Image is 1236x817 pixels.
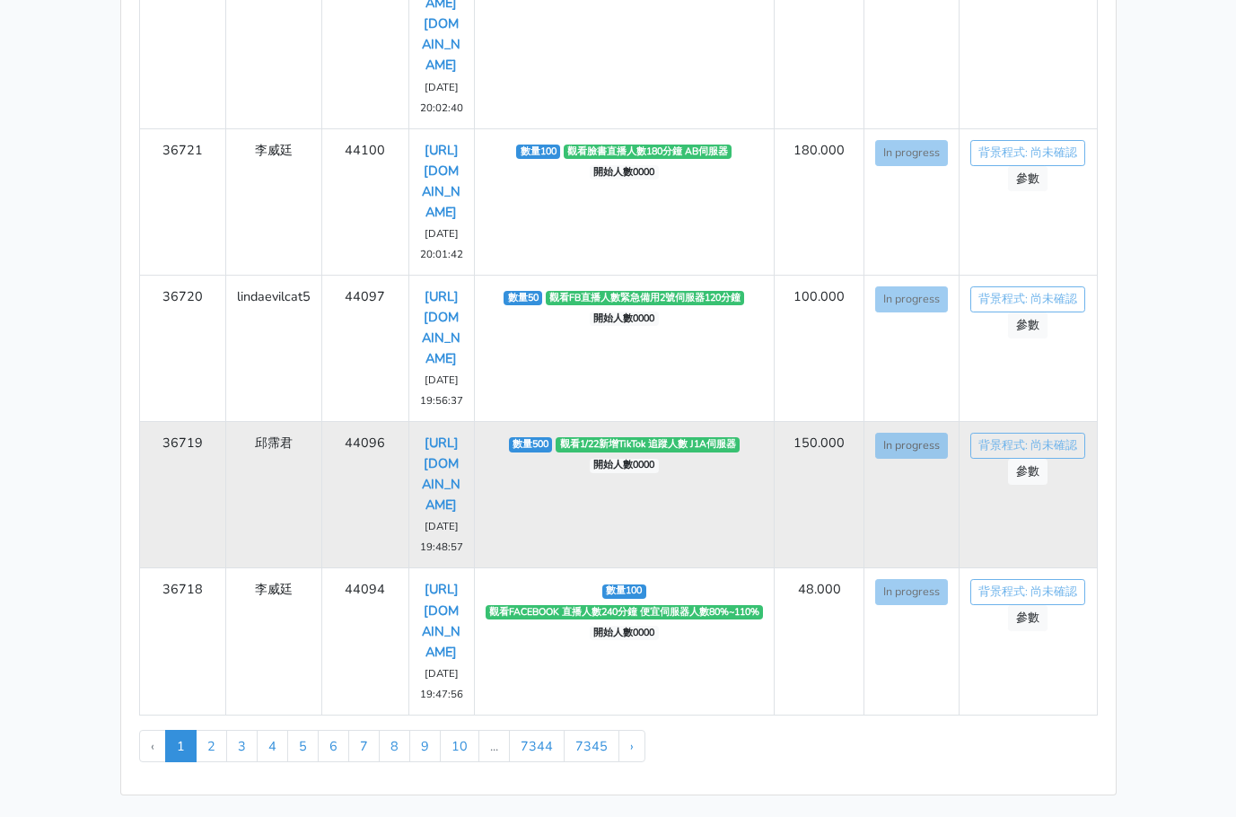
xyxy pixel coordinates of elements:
[226,568,322,715] td: 李威廷
[775,422,864,568] td: 150.000
[590,459,659,473] span: 開始人數0000
[422,141,460,221] a: [URL][DOMAIN_NAME]
[196,730,227,762] a: 2
[348,730,380,762] a: 7
[139,128,226,275] td: 36721
[875,433,948,459] button: In progress
[590,626,659,640] span: 開始人數0000
[139,422,226,568] td: 36719
[422,287,460,367] a: [URL][DOMAIN_NAME]
[226,275,322,421] td: lindaevilcat5
[226,128,322,275] td: 李威廷
[322,568,409,715] td: 44094
[486,605,764,619] span: 觀看FACEBOOK 直播人數240分鐘 便宜伺服器人數80%~110%
[1008,459,1048,485] a: 參數
[379,730,410,762] a: 8
[564,730,619,762] a: 7345
[875,140,948,166] button: In progress
[1008,605,1048,631] a: 參數
[139,275,226,421] td: 36720
[546,291,745,305] span: 觀看FB直播人數緊急備用2號伺服器120分鐘
[422,434,460,514] a: [URL][DOMAIN_NAME]
[775,568,864,715] td: 48.000
[516,145,560,159] span: 數量100
[257,730,288,762] a: 4
[322,275,409,421] td: 44097
[420,80,463,115] small: [DATE] 20:02:40
[970,140,1085,166] a: 背景程式: 尚未確認
[420,666,463,701] small: [DATE] 19:47:56
[322,128,409,275] td: 44100
[139,568,226,715] td: 36718
[287,730,319,762] a: 5
[318,730,349,762] a: 6
[590,165,659,180] span: 開始人數0000
[1008,166,1048,192] a: 參數
[422,580,460,660] a: [URL][DOMAIN_NAME]
[590,312,659,326] span: 開始人數0000
[420,226,463,261] small: [DATE] 20:01:42
[409,730,441,762] a: 9
[875,286,948,312] button: In progress
[139,730,166,762] li: « Previous
[322,422,409,568] td: 44096
[775,275,864,421] td: 100.000
[564,145,732,159] span: 觀看臉書直播人數180分鐘 AB伺服器
[775,128,864,275] td: 180.000
[420,519,463,554] small: [DATE] 19:48:57
[875,579,948,605] button: In progress
[226,422,322,568] td: 邱霈君
[556,437,740,452] span: 觀看1/22新增TikTok 追蹤人數 J1A伺服器
[420,373,463,408] small: [DATE] 19:56:37
[970,286,1085,312] a: 背景程式: 尚未確認
[509,437,553,452] span: 數量500
[618,730,645,762] a: Next »
[509,730,565,762] a: 7344
[165,730,197,762] span: 1
[226,730,258,762] a: 3
[602,584,646,599] span: 數量100
[1008,312,1048,338] a: 參數
[970,579,1085,605] a: 背景程式: 尚未確認
[504,291,542,305] span: 數量50
[440,730,479,762] a: 10
[970,433,1085,459] a: 背景程式: 尚未確認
